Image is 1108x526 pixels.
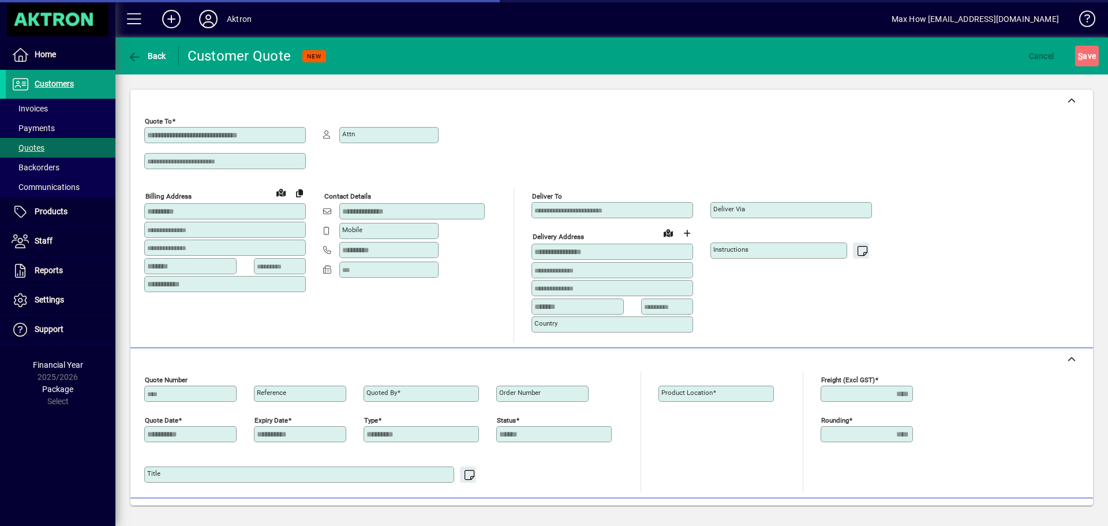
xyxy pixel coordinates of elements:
[1015,505,1061,523] span: Product
[188,47,291,65] div: Customer Quote
[6,177,115,197] a: Communications
[697,505,755,523] span: Product History
[12,163,59,172] span: Backorders
[6,118,115,138] a: Payments
[12,143,44,152] span: Quotes
[290,184,309,202] button: Copy to Delivery address
[892,10,1059,28] div: Max How [EMAIL_ADDRESS][DOMAIN_NAME]
[6,138,115,158] a: Quotes
[115,46,179,66] app-page-header-button: Back
[6,315,115,344] a: Support
[713,205,745,213] mat-label: Deliver via
[1078,47,1096,65] span: ave
[12,182,80,192] span: Communications
[821,375,875,383] mat-label: Freight (excl GST)
[6,197,115,226] a: Products
[1070,2,1094,40] a: Knowledge Base
[6,286,115,315] a: Settings
[6,227,115,256] a: Staff
[532,192,562,200] mat-label: Deliver To
[35,207,68,216] span: Products
[342,130,355,138] mat-label: Attn
[692,503,760,524] button: Product History
[35,295,64,304] span: Settings
[677,224,696,243] button: Choose address
[6,40,115,69] a: Home
[190,9,227,29] button: Profile
[153,9,190,29] button: Add
[42,385,73,394] span: Package
[661,389,713,397] mat-label: Product location
[534,319,557,327] mat-label: Country
[821,416,849,424] mat-label: Rounding
[659,223,677,242] a: View on map
[1078,51,1083,61] span: S
[257,389,286,397] mat-label: Reference
[128,51,166,61] span: Back
[35,266,63,275] span: Reports
[35,50,56,59] span: Home
[35,324,63,334] span: Support
[145,375,188,383] mat-label: Quote number
[147,469,160,477] mat-label: Title
[342,226,362,234] mat-label: Mobile
[145,117,172,125] mat-label: Quote To
[6,158,115,177] a: Backorders
[227,10,252,28] div: Aktron
[499,389,541,397] mat-label: Order number
[145,416,178,424] mat-label: Quote date
[713,245,748,253] mat-label: Instructions
[254,416,288,424] mat-label: Expiry date
[125,46,169,66] button: Back
[12,124,55,133] span: Payments
[272,183,290,202] a: View on map
[364,416,378,424] mat-label: Type
[497,416,516,424] mat-label: Status
[12,104,48,113] span: Invoices
[1009,503,1067,524] button: Product
[33,360,83,370] span: Financial Year
[1075,46,1099,66] button: Save
[366,389,397,397] mat-label: Quoted by
[6,99,115,118] a: Invoices
[35,79,74,88] span: Customers
[6,256,115,285] a: Reports
[307,53,321,60] span: NEW
[35,236,53,245] span: Staff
